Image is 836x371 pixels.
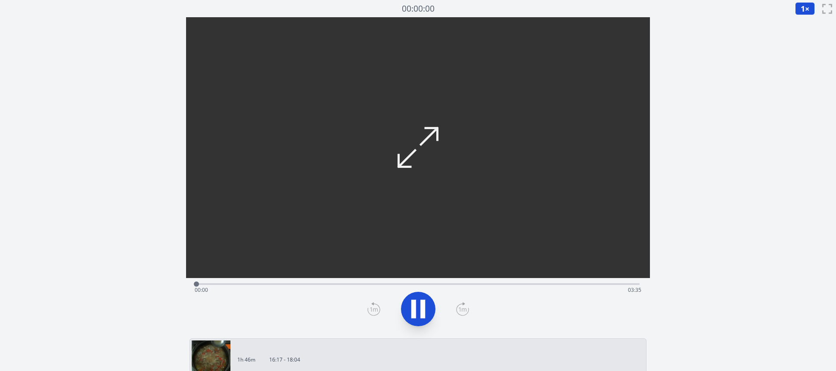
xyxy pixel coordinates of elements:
[801,3,805,14] span: 1
[628,286,641,294] span: 03:35
[795,2,815,15] button: 1×
[269,356,300,363] p: 16:17 - 18:04
[237,356,255,363] p: 1h 46m
[402,3,435,15] a: 00:00:00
